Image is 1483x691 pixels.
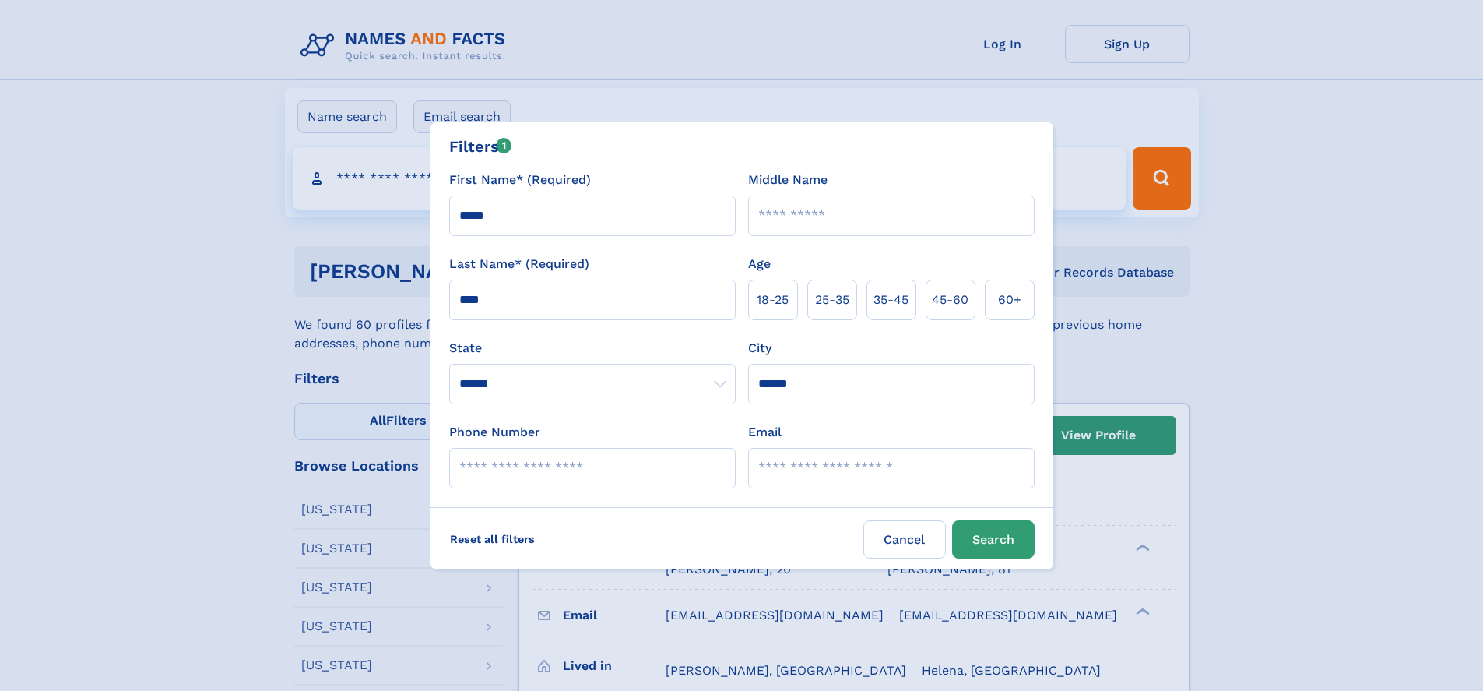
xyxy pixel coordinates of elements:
div: Filters [449,135,512,158]
label: City [748,339,771,358]
label: Age [748,255,771,273]
label: Email [748,423,782,442]
label: Phone Number [449,423,540,442]
button: Search [952,520,1035,559]
label: Middle Name [748,171,828,189]
span: 60+ [998,291,1021,309]
label: State [449,339,736,358]
label: Last Name* (Required) [449,255,589,273]
span: 25‑35 [815,291,849,309]
span: 35‑45 [873,291,908,309]
label: Cancel [863,520,946,559]
span: 18‑25 [757,291,789,309]
span: 45‑60 [932,291,968,309]
label: Reset all filters [440,520,545,558]
label: First Name* (Required) [449,171,591,189]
